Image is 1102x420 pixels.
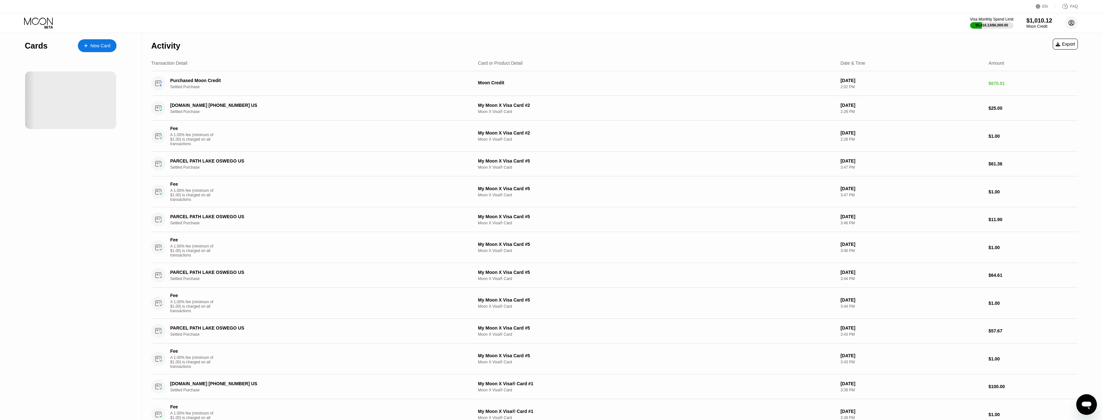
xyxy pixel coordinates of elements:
[170,188,218,202] div: A 1.00% fee (minimum of $1.00) is charged on all transactions
[170,78,440,83] div: Purchased Moon Credit
[170,381,440,386] div: [DOMAIN_NAME] [PHONE_NUMBER] US
[478,158,836,163] div: My Moon X Visa Card #5
[988,134,1078,139] div: $1.00
[1055,3,1078,10] div: FAQ
[151,319,1078,343] div: PARCEL PATH LAKE OSWEGO USSettled PurchaseMy Moon X Visa Card #5Moon X Visa® Card[DATE]3:43 PM$57.67
[170,214,440,219] div: PARCEL PATH LAKE OSWEGO US
[840,332,983,337] div: 3:43 PM
[170,404,215,409] div: Fee
[1056,42,1075,47] div: Export
[840,193,983,197] div: 3:47 PM
[478,381,836,386] div: My Moon X Visa® Card #1
[840,304,983,309] div: 3:44 PM
[151,288,1078,319] div: FeeA 1.00% fee (minimum of $1.00) is charged on all transactionsMy Moon X Visa Card #5Moon X Visa...
[478,137,836,142] div: Moon X Visa® Card
[1036,3,1055,10] div: EN
[1053,39,1078,50] div: Export
[840,270,983,275] div: [DATE]
[151,61,187,66] div: Transaction Detail
[478,186,836,191] div: My Moon X Visa Card #5
[151,152,1078,176] div: PARCEL PATH LAKE OSWEGO USSettled PurchaseMy Moon X Visa Card #5Moon X Visa® Card[DATE]3:47 PM$61.36
[988,217,1078,222] div: $11.90
[988,106,1078,111] div: $25.00
[1026,24,1052,29] div: Moon Credit
[840,381,983,386] div: [DATE]
[478,214,836,219] div: My Moon X Visa Card #5
[170,103,440,108] div: [DOMAIN_NAME] [PHONE_NUMBER] US
[840,165,983,170] div: 3:47 PM
[840,325,983,331] div: [DATE]
[988,301,1078,306] div: $1.00
[478,332,836,337] div: Moon X Visa® Card
[840,214,983,219] div: [DATE]
[1070,4,1078,9] div: FAQ
[1076,394,1097,415] iframe: Button to launch messaging window
[988,412,1078,417] div: $1.00
[840,158,983,163] div: [DATE]
[988,328,1078,333] div: $57.67
[840,353,983,358] div: [DATE]
[976,23,1008,27] div: $5,416.13 / $6,000.00
[170,325,440,331] div: PARCEL PATH LAKE OSWEGO US
[840,85,983,89] div: 2:02 PM
[151,374,1078,399] div: [DOMAIN_NAME] [PHONE_NUMBER] USSettled PurchaseMy Moon X Visa® Card #1Moon X Visa® Card[DATE]3:39...
[478,353,836,358] div: My Moon X Visa Card #5
[151,232,1078,263] div: FeeA 1.00% fee (minimum of $1.00) is charged on all transactionsMy Moon X Visa Card #5Moon X Visa...
[151,71,1078,96] div: Purchased Moon CreditSettled PurchaseMoon Credit[DATE]2:02 PM$670.01
[478,415,836,420] div: Moon X Visa® Card
[478,165,836,170] div: Moon X Visa® Card
[478,221,836,225] div: Moon X Visa® Card
[170,349,215,354] div: Fee
[988,356,1078,361] div: $1.00
[840,415,983,420] div: 3:39 PM
[170,165,460,170] div: Settled Purchase
[478,360,836,364] div: Moon X Visa® Card
[478,304,836,309] div: Moon X Visa® Card
[840,360,983,364] div: 3:43 PM
[478,109,836,114] div: Moon X Visa® Card
[478,61,523,66] div: Card or Product Detail
[840,130,983,135] div: [DATE]
[840,409,983,414] div: [DATE]
[840,61,865,66] div: Date & Time
[170,276,460,281] div: Settled Purchase
[478,80,836,85] div: Moon Credit
[840,186,983,191] div: [DATE]
[840,137,983,142] div: 2:28 PM
[151,343,1078,374] div: FeeA 1.00% fee (minimum of $1.00) is charged on all transactionsMy Moon X Visa Card #5Moon X Visa...
[170,133,218,146] div: A 1.00% fee (minimum of $1.00) is charged on all transactions
[840,242,983,247] div: [DATE]
[170,388,460,392] div: Settled Purchase
[151,176,1078,207] div: FeeA 1.00% fee (minimum of $1.00) is charged on all transactionsMy Moon X Visa Card #5Moon X Visa...
[170,109,460,114] div: Settled Purchase
[170,332,460,337] div: Settled Purchase
[170,85,460,89] div: Settled Purchase
[970,17,1014,29] div: Visa Monthly Spend Limit$5,416.13/$6,000.00
[78,39,116,52] div: New Card
[988,161,1078,166] div: $61.36
[478,388,836,392] div: Moon X Visa® Card
[840,221,983,225] div: 3:46 PM
[478,242,836,247] div: My Moon X Visa Card #5
[170,126,215,131] div: Fee
[840,248,983,253] div: 3:46 PM
[840,388,983,392] div: 3:39 PM
[478,409,836,414] div: My Moon X Visa® Card #1
[170,237,215,242] div: Fee
[1026,17,1052,29] div: $1,010.12Moon Credit
[151,96,1078,121] div: [DOMAIN_NAME] [PHONE_NUMBER] USSettled PurchaseMy Moon X Visa Card #2Moon X Visa® Card[DATE]2:28 ...
[170,182,215,187] div: Fee
[840,103,983,108] div: [DATE]
[478,248,836,253] div: Moon X Visa® Card
[478,103,836,108] div: My Moon X Visa Card #2
[840,297,983,303] div: [DATE]
[988,245,1078,250] div: $1.00
[170,293,215,298] div: Fee
[170,300,218,313] div: A 1.00% fee (minimum of $1.00) is charged on all transactions
[151,207,1078,232] div: PARCEL PATH LAKE OSWEGO USSettled PurchaseMy Moon X Visa Card #5Moon X Visa® Card[DATE]3:46 PM$11.90
[478,297,836,303] div: My Moon X Visa Card #5
[170,244,218,257] div: A 1.00% fee (minimum of $1.00) is charged on all transactions
[478,193,836,197] div: Moon X Visa® Card
[478,130,836,135] div: My Moon X Visa Card #2
[25,41,48,51] div: Cards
